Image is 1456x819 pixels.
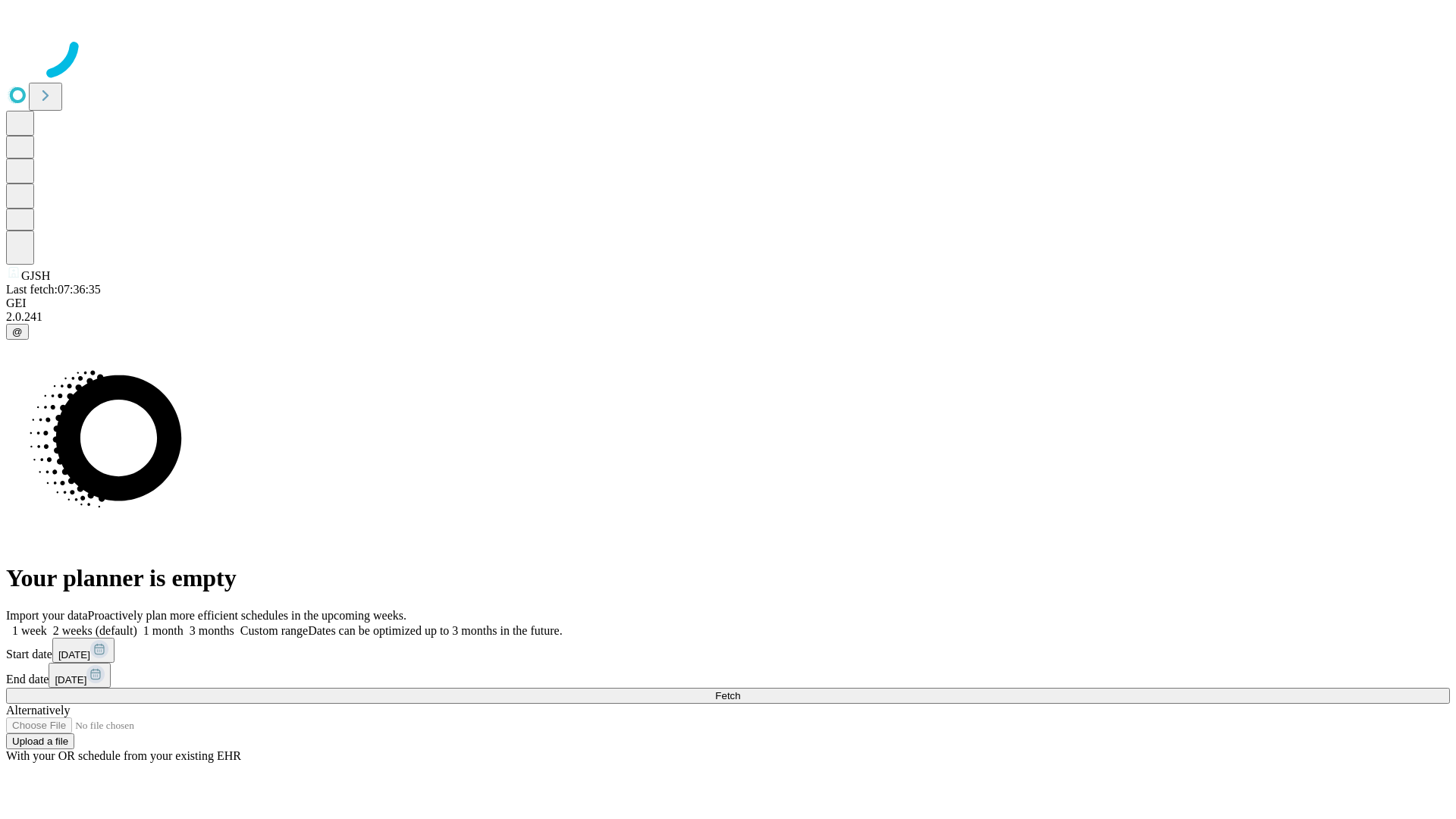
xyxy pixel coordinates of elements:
[190,624,234,637] span: 3 months
[6,609,88,622] span: Import your data
[308,624,562,637] span: Dates can be optimized up to 3 months in the future.
[12,624,47,637] span: 1 week
[240,624,308,637] span: Custom range
[6,324,29,340] button: @
[6,283,101,296] span: Last fetch: 07:36:35
[21,269,50,282] span: GJSH
[6,564,1450,592] h1: Your planner is empty
[58,649,90,661] span: [DATE]
[6,297,1450,310] div: GEI
[6,638,1450,663] div: Start date
[6,310,1450,324] div: 2.0.241
[88,609,406,622] span: Proactively plan more efficient schedules in the upcoming weeks.
[6,663,1450,688] div: End date
[6,704,70,717] span: Alternatively
[52,638,115,663] button: [DATE]
[55,674,86,686] span: [DATE]
[6,733,74,749] button: Upload a file
[715,690,740,701] span: Fetch
[6,688,1450,704] button: Fetch
[53,624,137,637] span: 2 weeks (default)
[143,624,184,637] span: 1 month
[49,663,111,688] button: [DATE]
[6,749,241,762] span: With your OR schedule from your existing EHR
[12,326,23,337] span: @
